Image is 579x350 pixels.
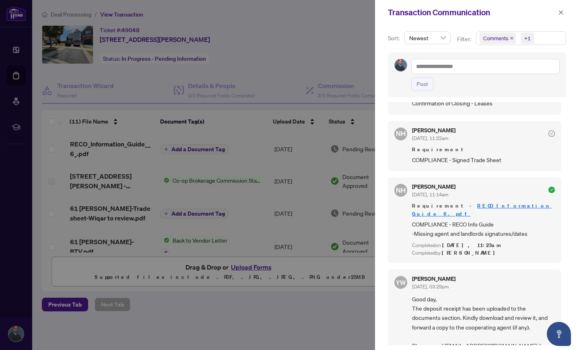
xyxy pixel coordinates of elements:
span: YW [396,278,406,287]
span: close [558,10,564,15]
span: Requirement - [412,202,555,218]
p: Sort: [388,34,401,43]
span: [DATE], 11:22am [412,135,448,141]
a: RECO Information Guide 6.pdf [412,202,552,217]
p: Filter: [457,35,472,43]
div: +1 [524,34,531,42]
span: check-circle [548,187,555,193]
span: check-circle [548,130,555,137]
span: Newest [409,32,446,44]
span: close [510,36,514,40]
span: [DATE], 11:14am [412,191,448,198]
span: COMPLIANCE - RECO Info Guide -Missing agent and landlords signatures/dates [412,220,555,239]
span: NH [396,185,406,196]
span: [DATE], 11:23am [442,242,502,249]
span: [PERSON_NAME] [442,249,499,256]
button: Post [411,77,433,91]
h5: [PERSON_NAME] [412,128,455,133]
div: Completed by [412,249,555,257]
div: Transaction Communication [388,6,556,19]
span: Comments [480,33,516,44]
span: Confirmation of Closing - Leases [412,99,555,108]
span: COMPLIANCE - Signed Trade Sheet [412,155,555,165]
h5: [PERSON_NAME] [412,184,455,189]
span: Comments [483,34,508,42]
span: Requirement [412,146,555,154]
img: Profile Icon [395,59,407,71]
h5: [PERSON_NAME] [412,276,455,282]
div: Completed on [412,242,555,249]
span: [DATE], 03:29pm [412,284,449,290]
button: Open asap [547,322,571,346]
span: NH [396,128,406,139]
